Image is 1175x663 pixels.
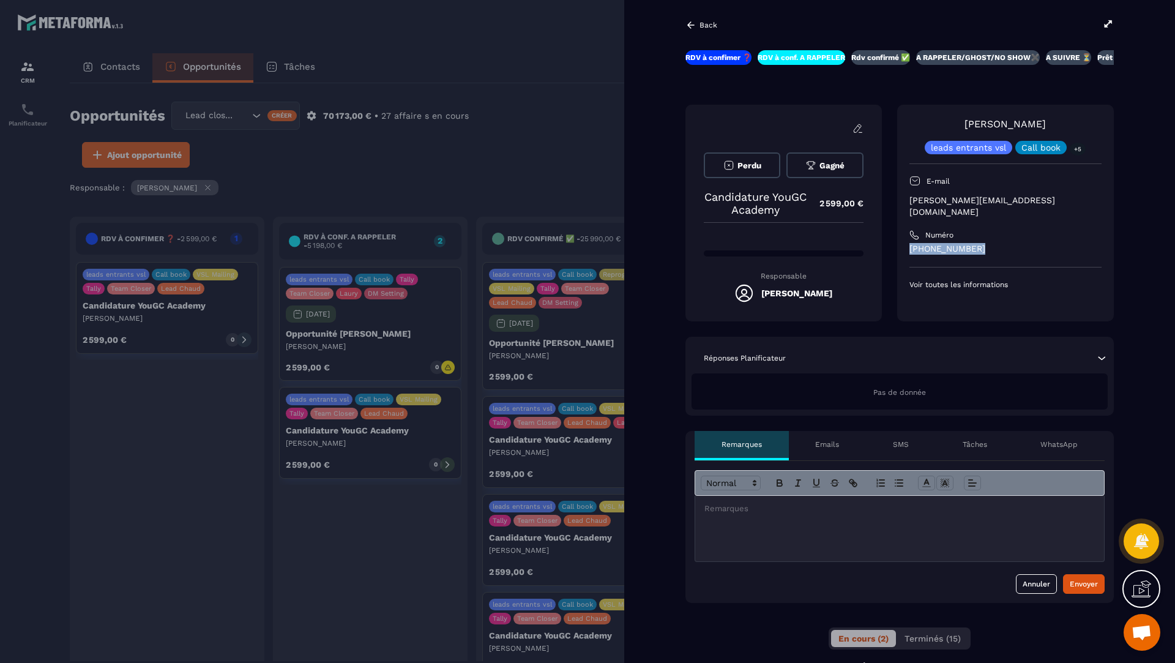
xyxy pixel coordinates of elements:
[893,440,909,449] p: SMS
[964,118,1046,130] a: [PERSON_NAME]
[786,152,863,178] button: Gagné
[1070,578,1098,590] div: Envoyer
[704,353,786,363] p: Réponses Planificateur
[815,440,839,449] p: Emails
[905,634,961,643] span: Terminés (15)
[1021,143,1061,152] p: Call book
[838,634,889,643] span: En cours (2)
[1070,143,1086,155] p: +5
[704,272,864,280] p: Responsable
[931,143,1006,152] p: leads entrants vsl
[909,280,1102,290] p: Voir toutes les informations
[807,192,864,215] p: 2 599,00 €
[722,440,762,449] p: Remarques
[819,161,845,170] span: Gagné
[909,195,1102,218] p: [PERSON_NAME][EMAIL_ADDRESS][DOMAIN_NAME]
[873,388,926,397] span: Pas de donnée
[897,630,968,647] button: Terminés (15)
[1124,614,1160,651] div: Ouvrir le chat
[1016,574,1057,594] button: Annuler
[963,440,987,449] p: Tâches
[909,243,1102,255] p: [PHONE_NUMBER]
[737,161,761,170] span: Perdu
[831,630,896,647] button: En cours (2)
[1040,440,1078,449] p: WhatsApp
[704,190,807,216] p: Candidature YouGC Academy
[704,152,780,178] button: Perdu
[761,288,832,298] h5: [PERSON_NAME]
[925,230,953,240] p: Numéro
[1063,574,1105,594] button: Envoyer
[927,176,950,186] p: E-mail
